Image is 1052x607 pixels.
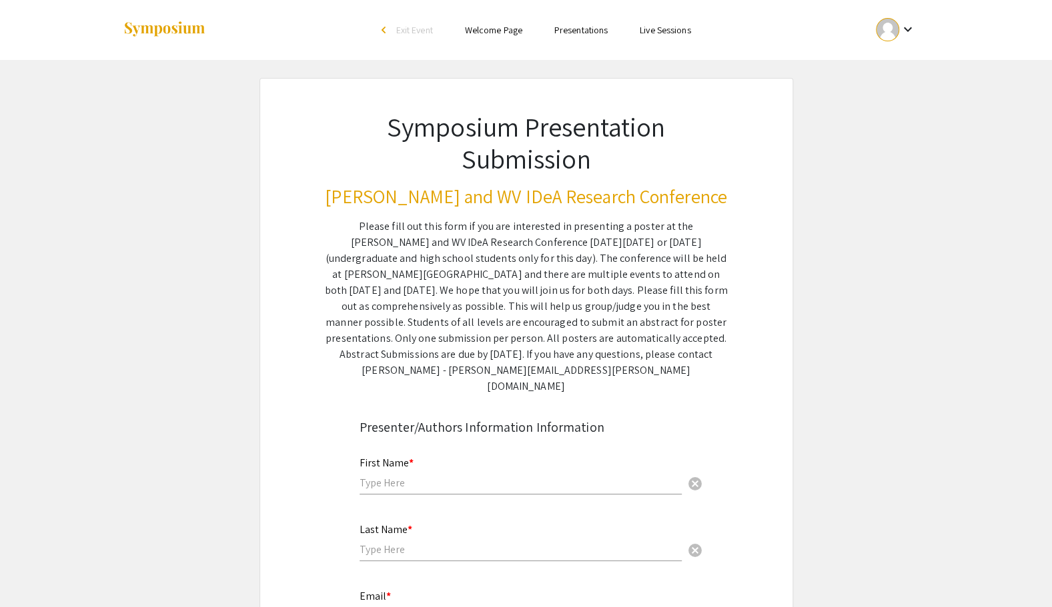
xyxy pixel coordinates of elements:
[682,469,708,496] button: Clear
[382,26,390,34] div: arrow_back_ios
[10,547,57,597] iframe: Chat
[123,21,206,39] img: Symposium by ForagerOne
[325,219,728,394] div: Please fill out this form if you are interested in presenting a poster at the [PERSON_NAME] and W...
[360,417,693,437] div: Presenter/Authors Information Information
[682,536,708,562] button: Clear
[687,476,703,492] span: cancel
[396,24,433,36] span: Exit Event
[360,456,414,470] mat-label: First Name
[640,24,690,36] a: Live Sessions
[360,476,682,490] input: Type Here
[554,24,608,36] a: Presentations
[360,542,682,556] input: Type Here
[899,21,915,37] mat-icon: Expand account dropdown
[465,24,522,36] a: Welcome Page
[325,111,728,175] h1: Symposium Presentation Submission
[360,589,391,603] mat-label: Email
[687,542,703,558] span: cancel
[325,185,728,208] h3: [PERSON_NAME] and WV IDeA Research Conference
[862,15,929,45] button: Expand account dropdown
[360,522,412,536] mat-label: Last Name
